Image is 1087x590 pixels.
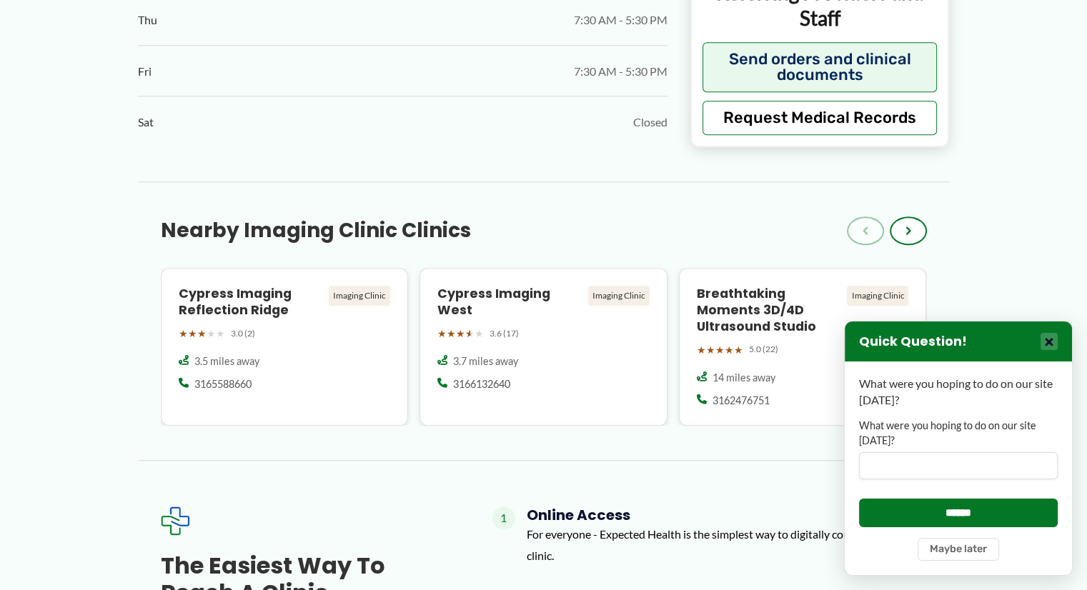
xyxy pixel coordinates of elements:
button: › [890,216,927,245]
span: 3.0 (2) [231,326,255,341]
span: 14 miles away [713,371,775,385]
span: ★ [437,324,447,343]
a: Breathtaking Moments 3D/4D Ultrasound Studio Imaging Clinic ★★★★★ 5.0 (22) 14 miles away 3162476751 [679,268,927,426]
span: 1 [492,506,515,529]
span: 5.0 (22) [749,341,778,357]
span: ★ [706,341,715,359]
button: Close [1041,333,1058,350]
span: 3.6 (17) [490,326,519,341]
span: Fri [138,61,152,82]
span: 7:30 AM - 5:30 PM [574,9,667,31]
a: Cypress Imaging West Imaging Clinic ★★★★★ 3.6 (17) 3.7 miles away 3166132640 [420,268,667,426]
span: 7:30 AM - 5:30 PM [574,61,667,82]
h3: Quick Question! [859,334,967,350]
span: ★ [197,324,207,343]
span: ★ [456,324,465,343]
p: For everyone - Expected Health is the simplest way to digitally connect with a clinic. [527,524,927,566]
span: ★ [697,341,706,359]
button: ‹ [847,216,884,245]
h3: Nearby Imaging Clinic Clinics [161,218,471,244]
button: Maybe later [918,538,999,561]
img: Expected Healthcare Logo [161,506,189,535]
span: 3165588660 [194,377,252,391]
h4: Breathtaking Moments 3D/4D Ultrasound Studio [697,286,842,335]
button: Send orders and clinical documents [703,42,938,92]
h4: Cypress Imaging West [437,286,582,319]
span: ★ [465,324,475,343]
span: 3.5 miles away [194,354,259,369]
span: Closed [633,111,667,133]
span: ★ [734,341,743,359]
div: Imaging Clinic [329,286,390,306]
span: ‹ [863,222,868,239]
h4: Online Access [527,506,927,524]
div: Imaging Clinic [588,286,650,306]
span: ★ [475,324,484,343]
span: 3162476751 [713,394,770,408]
span: 3166132640 [453,377,510,391]
span: ★ [207,324,216,343]
span: Thu [138,9,157,31]
button: Request Medical Records [703,101,938,135]
h4: Cypress Imaging Reflection Ridge [179,286,324,319]
span: ★ [447,324,456,343]
span: ★ [188,324,197,343]
a: Cypress Imaging Reflection Ridge Imaging Clinic ★★★★★ 3.0 (2) 3.5 miles away 3165588660 [161,268,409,426]
p: What were you hoping to do on our site [DATE]? [859,376,1058,408]
span: › [905,222,911,239]
span: ★ [179,324,188,343]
span: 3.7 miles away [453,354,518,369]
span: ★ [725,341,734,359]
span: ★ [715,341,725,359]
span: Sat [138,111,154,133]
label: What were you hoping to do on our site [DATE]? [859,419,1058,448]
span: ★ [216,324,225,343]
div: Imaging Clinic [847,286,908,306]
